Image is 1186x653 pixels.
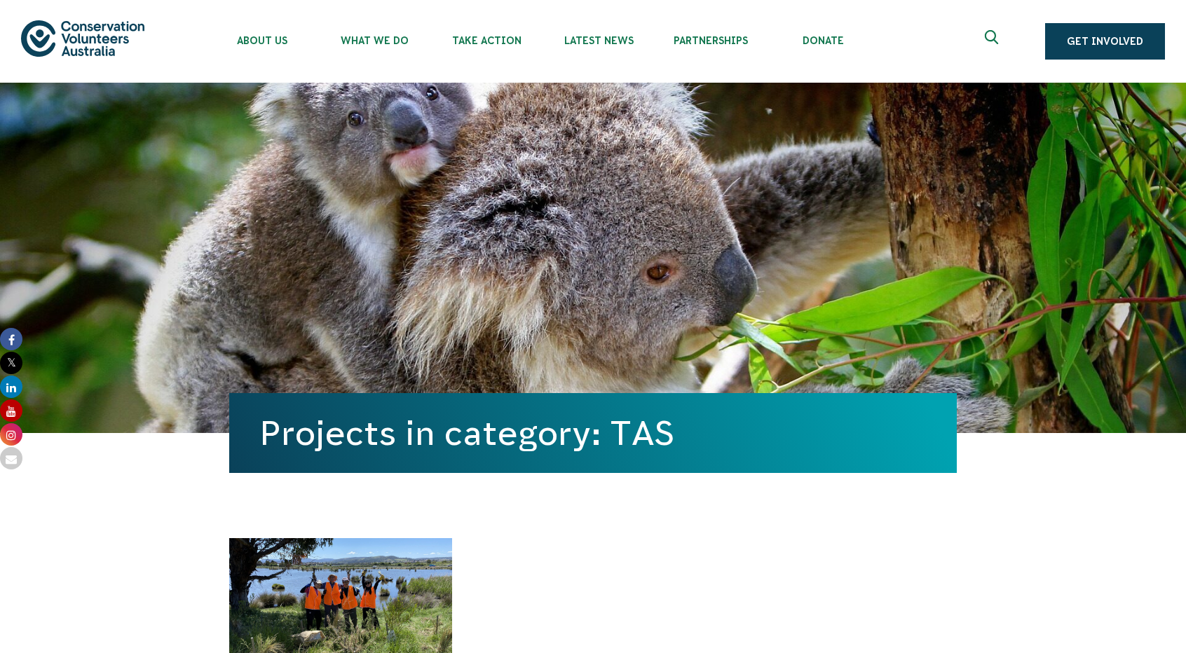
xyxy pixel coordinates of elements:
[260,414,926,452] h1: Projects in category: TAS
[1045,23,1165,60] a: Get Involved
[318,35,430,46] span: What We Do
[206,35,318,46] span: About Us
[985,30,1002,53] span: Expand search box
[543,35,655,46] span: Latest News
[21,20,144,56] img: logo.svg
[976,25,1010,58] button: Expand search box Close search box
[430,35,543,46] span: Take Action
[655,35,767,46] span: Partnerships
[767,35,879,46] span: Donate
